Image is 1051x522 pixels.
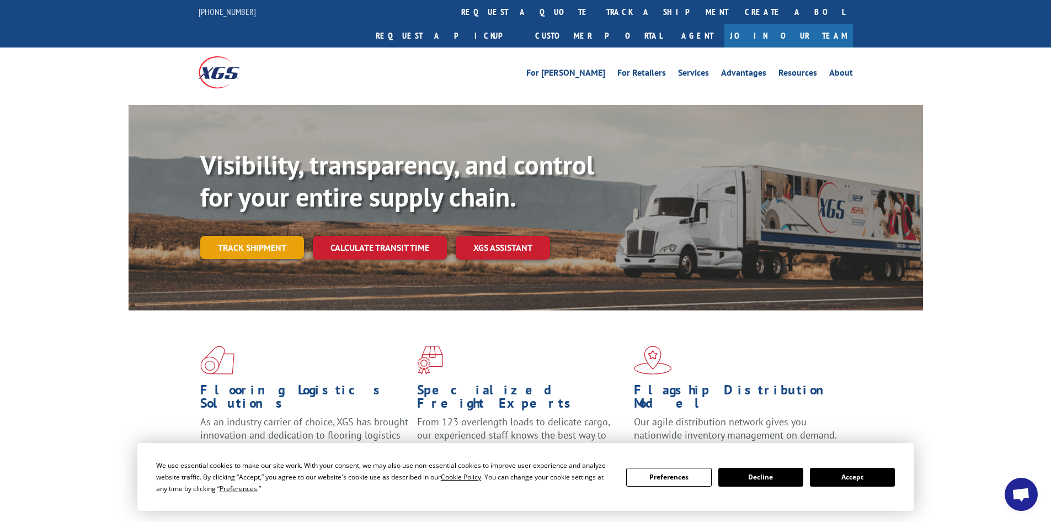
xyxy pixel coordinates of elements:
[199,6,256,17] a: [PHONE_NUMBER]
[1005,478,1038,511] a: Open chat
[200,147,594,214] b: Visibility, transparency, and control for your entire supply chain.
[456,236,550,260] a: XGS ASSISTANT
[137,443,914,511] div: Cookie Consent Prompt
[417,346,443,375] img: xgs-icon-focused-on-flooring-red
[200,415,408,455] span: As an industry carrier of choice, XGS has brought innovation and dedication to flooring logistics...
[670,24,724,48] a: Agent
[417,383,626,415] h1: Specialized Freight Experts
[441,472,481,482] span: Cookie Policy
[313,236,447,260] a: Calculate transit time
[200,236,304,259] a: Track shipment
[220,484,257,493] span: Preferences
[200,383,409,415] h1: Flooring Logistics Solutions
[721,68,766,81] a: Advantages
[526,68,605,81] a: For [PERSON_NAME]
[724,24,853,48] a: Join Our Team
[810,468,895,487] button: Accept
[417,415,626,465] p: From 123 overlength loads to delicate cargo, our experienced staff knows the best way to move you...
[156,460,613,494] div: We use essential cookies to make our site work. With your consent, we may also use non-essential ...
[634,415,837,441] span: Our agile distribution network gives you nationwide inventory management on demand.
[829,68,853,81] a: About
[778,68,817,81] a: Resources
[200,346,234,375] img: xgs-icon-total-supply-chain-intelligence-red
[678,68,709,81] a: Services
[718,468,803,487] button: Decline
[367,24,527,48] a: Request a pickup
[634,383,842,415] h1: Flagship Distribution Model
[527,24,670,48] a: Customer Portal
[634,346,672,375] img: xgs-icon-flagship-distribution-model-red
[626,468,711,487] button: Preferences
[617,68,666,81] a: For Retailers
